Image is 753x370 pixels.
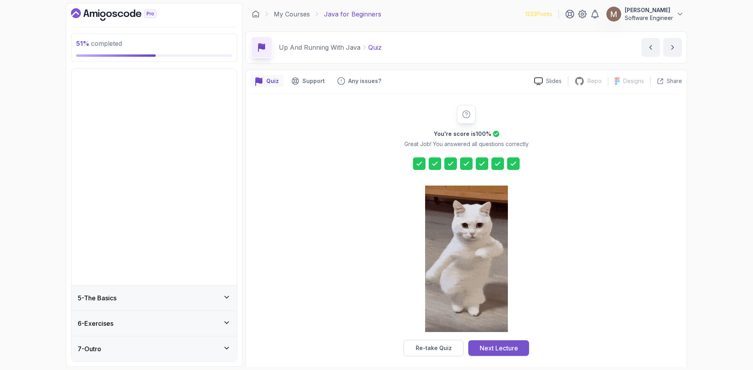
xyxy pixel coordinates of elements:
[252,10,260,18] a: Dashboard
[650,77,682,85] button: Share
[623,77,644,85] p: Designs
[368,43,382,52] p: Quiz
[528,77,568,85] a: Slides
[251,75,284,87] button: quiz button
[302,77,325,85] p: Support
[663,38,682,57] button: next content
[525,10,552,18] p: 1233 Points
[78,319,113,328] h3: 6 - Exercises
[324,9,381,19] p: Java for Beginners
[287,75,329,87] button: Support button
[468,340,529,356] button: Next Lecture
[606,7,621,22] img: user profile image
[71,285,237,310] button: 5-The Basics
[76,40,89,47] span: 51 %
[279,43,360,52] p: Up And Running With Java
[333,75,386,87] button: Feedback button
[71,311,237,336] button: 6-Exercises
[78,344,101,354] h3: 7 - Outro
[625,6,673,14] p: [PERSON_NAME]
[641,38,660,57] button: previous content
[71,336,237,361] button: 7-Outro
[266,77,279,85] p: Quiz
[78,293,116,303] h3: 5 - The Basics
[587,77,602,85] p: Repo
[416,344,452,352] div: Re-take Quiz
[404,340,464,356] button: Re-take Quiz
[667,77,682,85] p: Share
[274,9,310,19] a: My Courses
[425,186,508,332] img: cool-cat
[606,6,684,22] button: user profile image[PERSON_NAME]Software Engineer
[480,343,518,353] div: Next Lecture
[404,140,529,148] p: Great Job! You answered all questions correctly
[625,14,673,22] p: Software Engineer
[76,40,122,47] span: completed
[348,77,381,85] p: Any issues?
[434,130,491,138] h2: You're score is 100 %
[71,8,175,21] a: Dashboard
[546,77,562,85] p: Slides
